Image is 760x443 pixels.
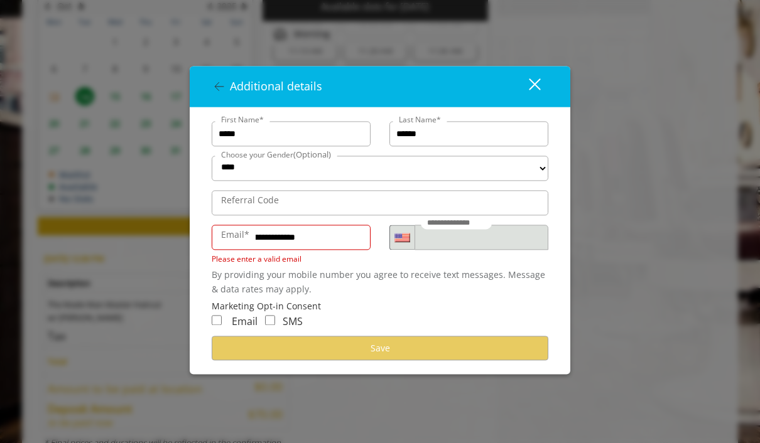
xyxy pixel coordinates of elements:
input: Receive Marketing Email [212,315,222,325]
input: Lastname [389,122,548,147]
label: Choose your Gender [215,149,337,162]
span: Email [232,314,258,328]
span: Additional details [230,79,322,94]
button: close dialog [506,73,548,99]
input: ReferralCode [212,191,548,216]
select: Choose your Gender [212,156,548,181]
input: Receive Marketing SMS [265,315,275,325]
label: Last Name* [393,114,447,126]
div: Marketing Opt-in Consent [212,300,548,314]
label: Email* [215,228,256,242]
span: Save [371,342,390,354]
div: Please enter a valid email [212,254,371,265]
div: By providing your mobile number you agree to receive text messages. Message & data rates may apply. [212,269,548,297]
input: Email [212,225,371,250]
span: SMS [283,314,303,328]
div: Country [389,225,415,250]
label: First Name* [215,114,270,126]
span: (Optional) [293,149,331,161]
div: close dialog [514,77,540,96]
button: Save [212,336,548,360]
input: FirstName [212,122,371,147]
label: Referral Code [215,194,285,208]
